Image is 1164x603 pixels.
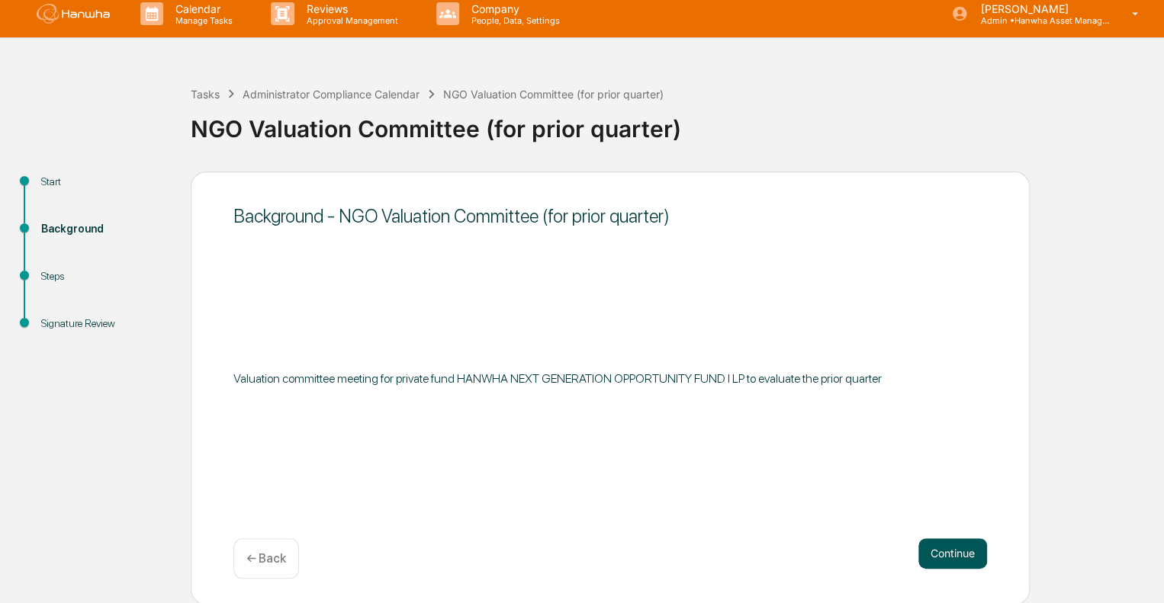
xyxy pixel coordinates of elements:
[459,15,568,26] p: People, Data, Settings
[41,174,166,190] div: Start
[459,2,568,15] p: Company
[294,15,406,26] p: Approval Management
[41,316,166,332] div: Signature Review
[163,15,240,26] p: Manage Tasks
[152,84,185,95] span: Pylon
[233,371,882,386] span: ​Valuation committee meeting for private fund HANWHA NEXT GENERATION OPPORTUNITY FUND I LP to eva...
[163,2,240,15] p: Calendar
[37,4,110,24] img: logo
[968,2,1110,15] p: [PERSON_NAME]
[968,15,1110,26] p: Admin • Hanwha Asset Management ([GEOGRAPHIC_DATA]) Ltd.
[191,103,1156,143] div: NGO Valuation Committee (for prior quarter)
[191,88,220,101] div: Tasks
[246,551,286,566] p: ← Back
[443,88,664,101] div: NGO Valuation Committee (for prior quarter)
[918,538,987,569] button: Continue
[294,2,406,15] p: Reviews
[41,221,166,237] div: Background
[233,205,987,227] div: Background - NGO Valuation Committee (for prior quarter)
[41,268,166,284] div: Steps
[108,83,185,95] a: Powered byPylon
[243,88,420,101] div: Administrator Compliance Calendar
